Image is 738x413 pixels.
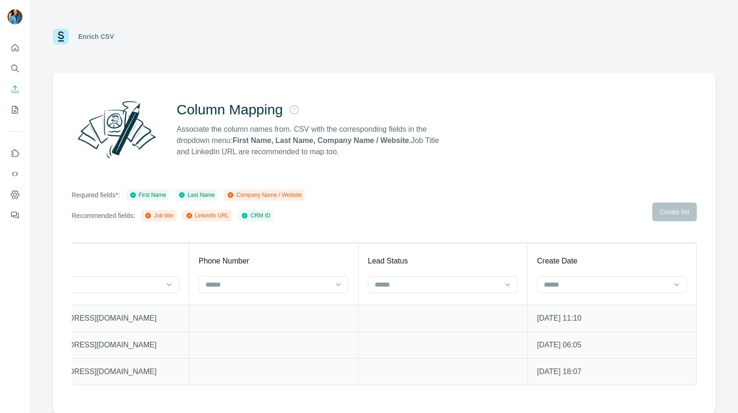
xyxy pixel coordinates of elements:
div: Last Name [178,191,215,199]
p: [DATE] 11:10 [537,313,687,324]
button: Enrich CSV [7,81,22,98]
div: Enrich CSV [78,32,114,41]
button: My lists [7,101,22,118]
div: LinkedIn URL [186,211,229,220]
p: Create Date [537,255,577,267]
p: [DATE] 18:07 [537,366,687,377]
div: Company Name / Website [227,191,302,199]
p: Lead Status [368,255,408,267]
div: Job title [144,211,173,220]
p: Recommended fields: [72,211,135,220]
h2: Column Mapping [177,101,283,118]
p: [EMAIL_ADDRESS][DOMAIN_NAME] [30,339,179,351]
img: Avatar [7,9,22,24]
p: Required fields*: [72,190,120,200]
img: Surfe Illustration - Column Mapping [72,96,162,163]
button: Quick start [7,39,22,56]
button: Search [7,60,22,77]
button: Dashboard [7,186,22,203]
img: Surfe Logo [53,29,69,45]
p: Phone Number [199,255,249,267]
div: CRM ID [241,211,270,220]
button: Use Surfe API [7,165,22,182]
p: Associate the column names from. CSV with the corresponding fields in the dropdown menu: Job Titl... [177,124,447,158]
div: First Name [129,191,166,199]
button: Feedback [7,207,22,224]
strong: First Name, Last Name, Company Name / Website. [232,136,411,144]
p: [EMAIL_ADDRESS][DOMAIN_NAME] [30,313,179,324]
button: Use Surfe on LinkedIn [7,145,22,162]
p: [DATE] 06:05 [537,339,687,351]
p: [EMAIL_ADDRESS][DOMAIN_NAME] [30,366,179,377]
